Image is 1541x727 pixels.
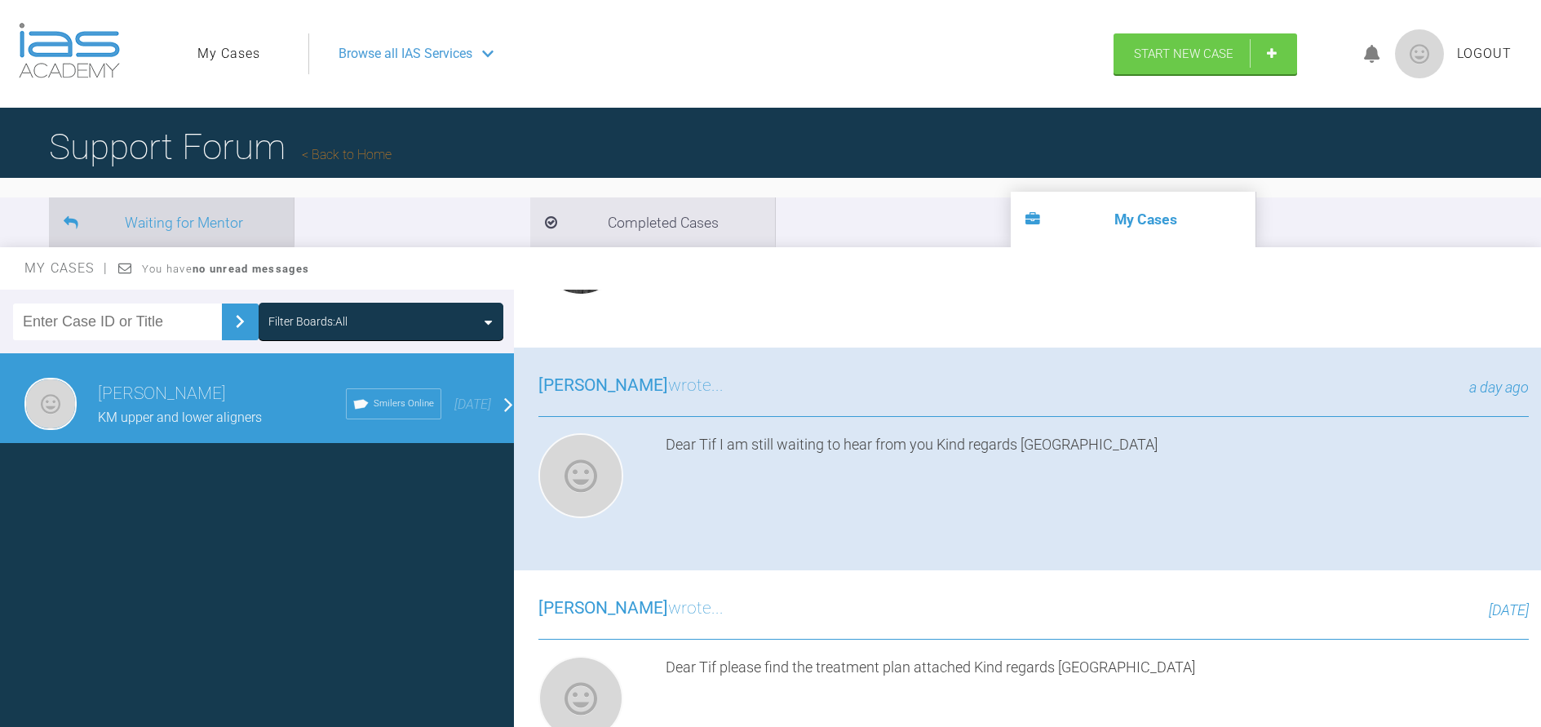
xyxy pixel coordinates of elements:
input: Enter Case ID or Title [13,304,222,340]
span: My Cases [24,260,108,276]
li: My Cases [1011,192,1255,247]
h1: Support Forum [49,118,392,175]
span: You have [142,263,309,275]
span: KM upper and lower aligners [98,410,262,425]
span: a day ago [1469,379,1529,396]
img: profile.png [1395,29,1444,78]
a: My Cases [197,43,260,64]
div: Dear Tif I am still waiting to hear from you Kind regards [GEOGRAPHIC_DATA] [666,433,1529,525]
a: Start New Case [1114,33,1297,74]
li: Completed Cases [530,197,775,247]
a: Back to Home [302,147,392,162]
span: [PERSON_NAME] [538,598,668,618]
span: Browse all IAS Services [339,43,472,64]
a: Logout [1457,43,1512,64]
span: Start New Case [1134,47,1233,61]
span: [DATE] [1489,601,1529,618]
h3: [PERSON_NAME] [98,380,346,408]
span: [DATE] [454,397,491,412]
img: Maaria Khan [24,378,77,430]
li: Waiting for Mentor [49,197,294,247]
img: logo-light.3e3ef733.png [19,23,120,78]
span: Smilers Online [374,397,434,411]
strong: no unread messages [193,263,309,275]
div: Filter Boards: All [268,313,348,330]
span: [PERSON_NAME] [538,375,668,395]
h3: wrote... [538,595,724,623]
h3: wrote... [538,372,724,400]
img: Maaria Khan [538,433,623,518]
img: chevronRight.28bd32b0.svg [227,308,253,335]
